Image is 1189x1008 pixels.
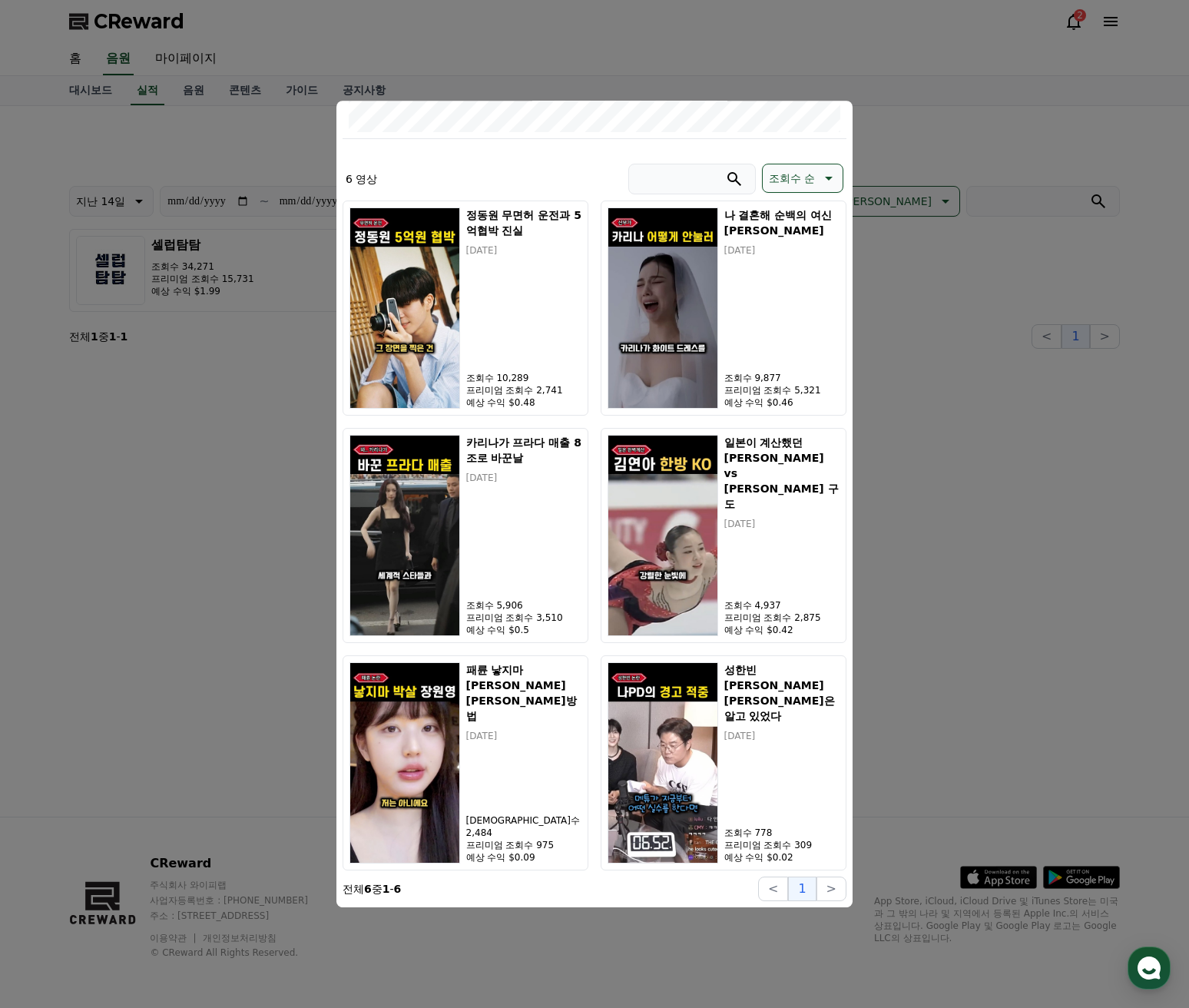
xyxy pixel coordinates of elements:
[724,518,840,530] p: [DATE]
[724,730,840,742] p: [DATE]
[349,662,460,864] img: 패륜 낳지마 장원영의 대응방법
[466,396,581,409] p: 예상 수익 $0.48
[601,428,846,643] button: 일본이 계산했던 김연아 vs 마오 구도 일본이 계산했던 [PERSON_NAME] vs [PERSON_NAME] 구도 [DATE] 조회수 4,937 프리미엄 조회수 2,875 ...
[724,372,840,384] p: 조회수 9,877
[336,101,853,907] div: modal
[608,662,718,864] img: 성한빈 사태 나영석은 알고 있었다
[608,207,718,409] img: 나 결혼해 순백의 여신 카리나
[466,372,581,384] p: 조회수 10,289
[394,883,402,895] strong: 6
[466,814,581,839] p: [DEMOGRAPHIC_DATA]수 2,484
[466,472,581,484] p: [DATE]
[758,877,788,901] button: <
[466,207,581,238] h5: 정동원 무면허 운전과 5억협박 진실
[724,839,840,851] p: 프리미엄 조회수 309
[349,207,460,409] img: 정동원 무면허 운전과 5억협박 진실
[346,171,377,187] p: 6 영상
[788,877,816,901] button: 1
[466,612,581,624] p: 프리미엄 조회수 3,510
[364,883,372,895] strong: 6
[237,510,256,522] span: 설정
[762,164,843,193] button: 조회수 순
[343,201,588,416] button: 정동원 무면허 운전과 5억협박 진실 정동원 무면허 운전과 5억협박 진실 [DATE] 조회수 10,289 프리미엄 조회수 2,741 예상 수익 $0.48
[724,435,840,512] h5: 일본이 계산했던 [PERSON_NAME] vs [PERSON_NAME] 구도
[724,207,840,238] h5: 나 결혼해 순백의 여신 [PERSON_NAME]
[466,435,581,466] h5: 카리나가 프라다 매출 8조로 바꾼날
[724,827,840,839] p: 조회수 778
[466,662,581,724] h5: 패륜 낳지마 [PERSON_NAME] [PERSON_NAME]방법
[769,167,815,189] p: 조회수 순
[5,487,101,526] a: 홈
[608,435,718,636] img: 일본이 계산했던 김연아 vs 마오 구도
[343,428,588,643] button: 카리나가 프라다 매출 8조로 바꾼날 카리나가 프라다 매출 8조로 바꾼날 [DATE] 조회수 5,906 프리미엄 조회수 3,510 예상 수익 $0.5
[724,396,840,409] p: 예상 수익 $0.46
[466,851,581,864] p: 예상 수익 $0.09
[724,599,840,612] p: 조회수 4,937
[816,877,846,901] button: >
[466,384,581,396] p: 프리미엄 조회수 2,741
[724,851,840,864] p: 예상 수익 $0.02
[466,839,581,851] p: 프리미엄 조회수 975
[466,624,581,636] p: 예상 수익 $0.5
[101,487,198,526] a: 대화
[48,510,58,522] span: 홈
[141,511,159,523] span: 대화
[724,624,840,636] p: 예상 수익 $0.42
[466,730,581,742] p: [DATE]
[343,881,401,897] p: 전체 중 -
[198,487,295,526] a: 설정
[466,599,581,612] p: 조회수 5,906
[724,662,840,724] h5: 성한빈 [PERSON_NAME] [PERSON_NAME]은 알고 있었다
[343,655,588,870] button: 패륜 낳지마 장원영의 대응방법 패륜 낳지마 [PERSON_NAME] [PERSON_NAME]방법 [DATE] [DEMOGRAPHIC_DATA]수 2,484 프리미엄 조회수 9...
[383,883,390,895] strong: 1
[601,201,846,416] button: 나 결혼해 순백의 여신 카리나 나 결혼해 순백의 여신 [PERSON_NAME] [DATE] 조회수 9,877 프리미엄 조회수 5,321 예상 수익 $0.46
[601,655,846,870] button: 성한빈 사태 나영석은 알고 있었다 성한빈 [PERSON_NAME] [PERSON_NAME]은 알고 있었다 [DATE] 조회수 778 프리미엄 조회수 309 예상 수익 $0.02
[466,244,581,257] p: [DATE]
[724,612,840,624] p: 프리미엄 조회수 2,875
[724,384,840,396] p: 프리미엄 조회수 5,321
[724,244,840,257] p: [DATE]
[349,435,460,636] img: 카리나가 프라다 매출 8조로 바꾼날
